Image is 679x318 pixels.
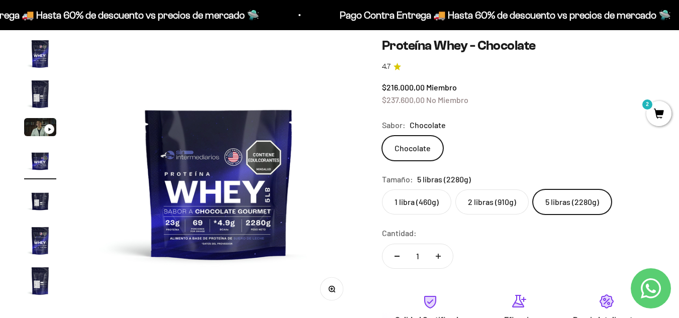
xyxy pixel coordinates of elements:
h1: Proteína Whey - Chocolate [382,38,655,53]
button: Reducir cantidad [382,244,412,268]
span: 5 libras (2280g) [417,173,471,186]
span: $237.600,00 [382,95,425,104]
span: 4.7 [382,61,391,72]
a: 4.74.7 de 5.0 estrellas [382,61,655,72]
span: Chocolate [410,119,446,132]
img: Proteína Whey - Chocolate [24,38,56,70]
button: Ir al artículo 6 [24,225,56,260]
img: Proteína Whey - Chocolate [24,78,56,110]
legend: Tamaño: [382,173,413,186]
span: Miembro [426,82,457,92]
legend: Sabor: [382,119,406,132]
mark: 2 [641,98,653,111]
button: Ir al artículo 5 [24,184,56,220]
img: Proteína Whey - Chocolate [24,184,56,217]
button: Ir al artículo 2 [24,78,56,113]
img: Proteína Whey - Chocolate [24,225,56,257]
span: $216.000,00 [382,82,425,92]
label: Cantidad: [382,227,417,240]
button: Ir al artículo 4 [24,144,56,179]
a: 2 [646,109,671,120]
span: No Miembro [426,95,468,104]
p: Pago Contra Entrega 🚚 Hasta 60% de descuento vs precios de mercado 🛸 [264,7,595,23]
img: Proteína Whey - Chocolate [80,38,358,315]
button: Ir al artículo 1 [24,38,56,73]
img: Proteína Whey - Chocolate [24,144,56,176]
button: Aumentar cantidad [424,244,453,268]
button: Ir al artículo 3 [24,118,56,139]
img: Proteína Whey - Chocolate [24,265,56,297]
button: Ir al artículo 7 [24,265,56,300]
